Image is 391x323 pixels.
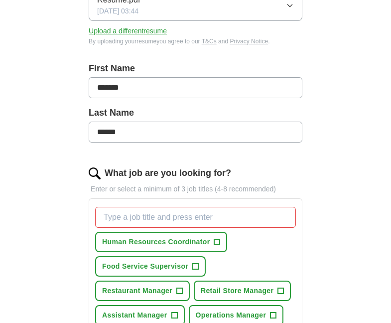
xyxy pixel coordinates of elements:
label: First Name [89,62,302,75]
label: Last Name [89,106,302,120]
div: By uploading your resume you agree to our and . [89,37,302,46]
span: Human Resources Coordinator [102,237,210,247]
input: Type a job title and press enter [95,207,296,228]
span: Operations Manager [196,310,266,321]
span: Retail Store Manager [201,286,273,296]
p: Enter or select a minimum of 3 job titles (4-8 recommended) [89,184,302,194]
span: [DATE] 03:44 [97,6,138,16]
img: search.png [89,167,101,179]
button: Retail Store Manager [194,281,291,301]
a: Privacy Notice [230,38,268,45]
button: Upload a differentresume [89,26,167,36]
span: Food Service Supervisor [102,261,188,272]
button: Restaurant Manager [95,281,190,301]
button: Human Resources Coordinator [95,232,227,252]
button: Food Service Supervisor [95,256,206,277]
label: What job are you looking for? [105,166,231,180]
span: Assistant Manager [102,310,167,321]
a: T&Cs [202,38,217,45]
span: Restaurant Manager [102,286,172,296]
